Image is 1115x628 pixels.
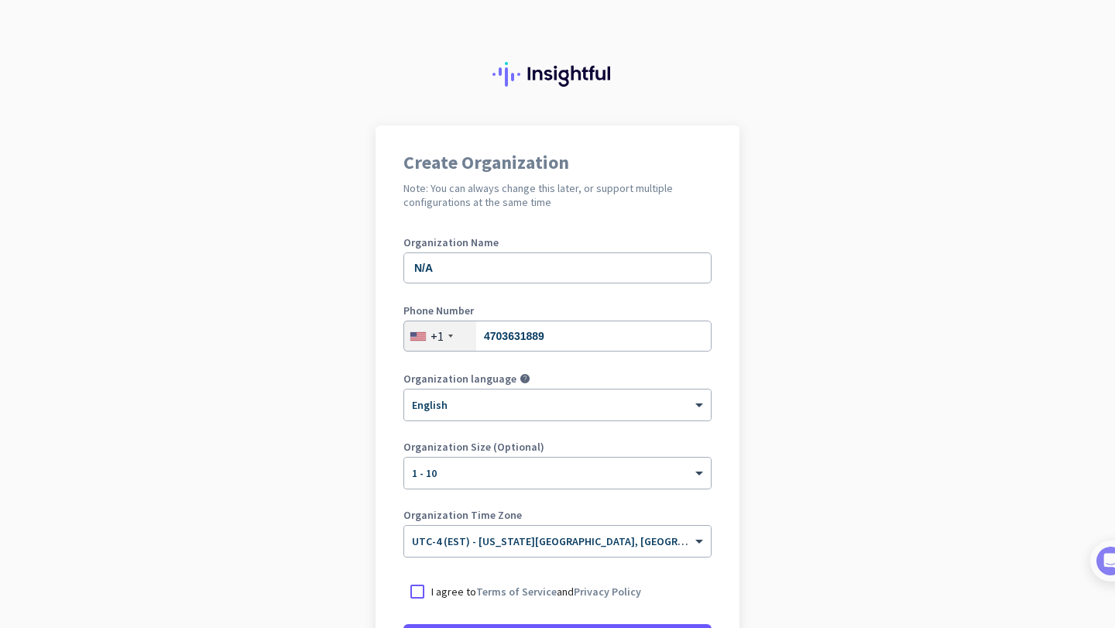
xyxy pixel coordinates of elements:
[431,328,444,344] div: +1
[520,373,530,384] i: help
[403,252,712,283] input: What is the name of your organization?
[403,153,712,172] h1: Create Organization
[403,305,712,316] label: Phone Number
[403,181,712,209] h2: Note: You can always change this later, or support multiple configurations at the same time
[403,237,712,248] label: Organization Name
[476,585,557,599] a: Terms of Service
[403,510,712,520] label: Organization Time Zone
[403,373,516,384] label: Organization language
[403,441,712,452] label: Organization Size (Optional)
[574,585,641,599] a: Privacy Policy
[403,321,712,352] input: 201-555-0123
[492,62,623,87] img: Insightful
[431,584,641,599] p: I agree to and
